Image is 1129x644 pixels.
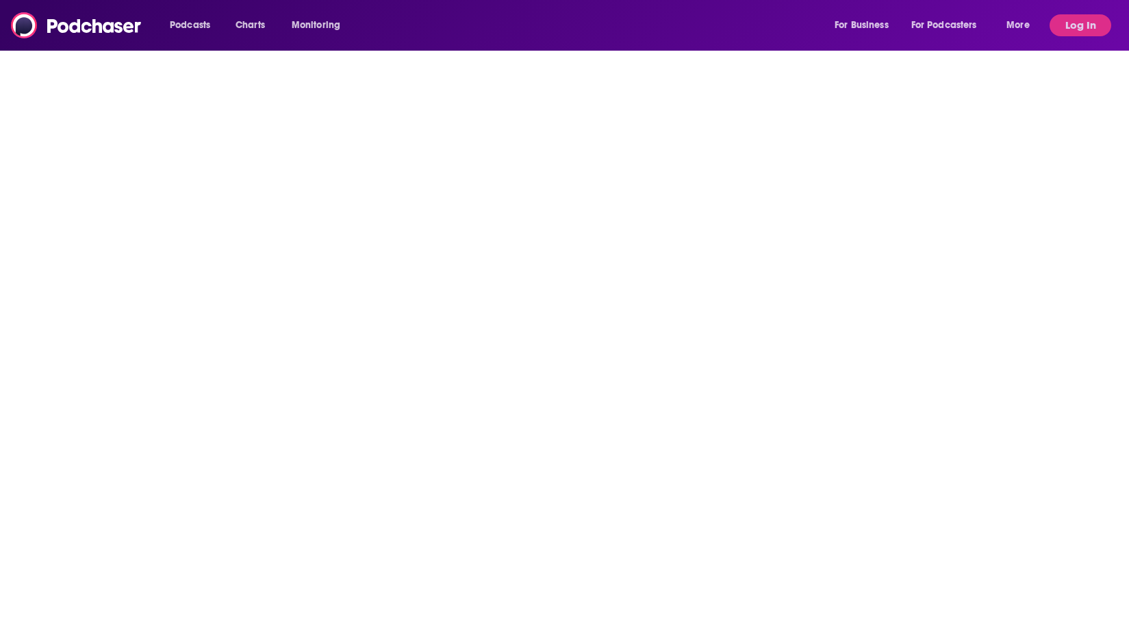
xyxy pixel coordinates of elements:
[282,14,358,36] button: open menu
[160,14,228,36] button: open menu
[997,14,1047,36] button: open menu
[902,14,997,36] button: open menu
[1006,16,1030,35] span: More
[825,14,906,36] button: open menu
[227,14,273,36] a: Charts
[292,16,340,35] span: Monitoring
[911,16,977,35] span: For Podcasters
[1050,14,1111,36] button: Log In
[11,12,142,38] img: Podchaser - Follow, Share and Rate Podcasts
[170,16,210,35] span: Podcasts
[236,16,265,35] span: Charts
[835,16,889,35] span: For Business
